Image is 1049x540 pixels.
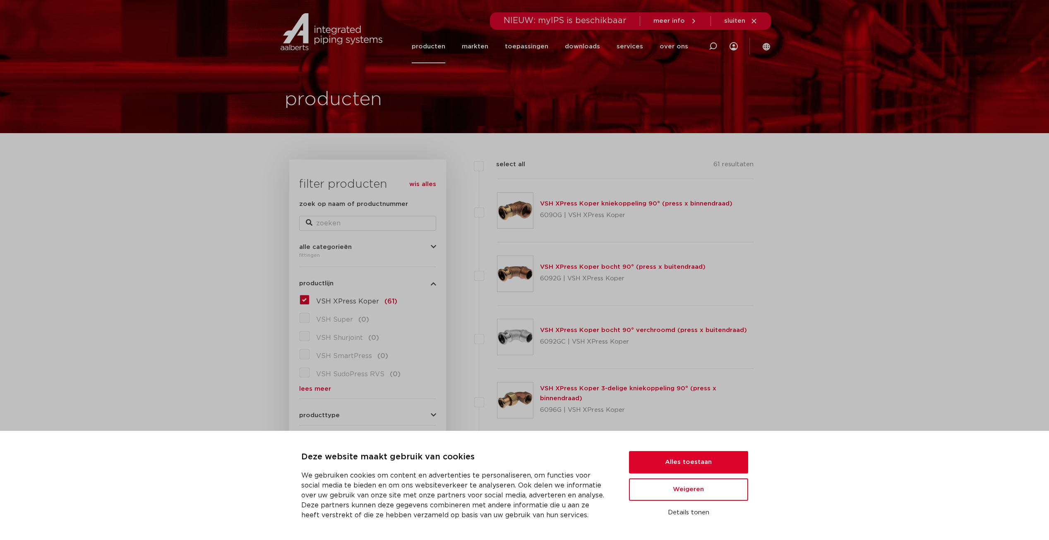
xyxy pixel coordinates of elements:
[484,160,525,170] label: select all
[390,371,401,378] span: (0)
[724,17,758,25] a: sluiten
[497,256,533,292] img: Thumbnail for VSH XPress Koper bocht 90° (press x buitendraad)
[540,201,732,207] a: VSH XPress Koper kniekoppeling 90° (press x binnendraad)
[299,216,436,231] input: zoeken
[713,160,754,172] p: 61 resultaten
[409,179,436,189] a: wis alles
[285,86,382,113] h1: producten
[629,478,748,501] button: Weigeren
[301,471,609,520] p: We gebruiken cookies om content en advertenties te personaliseren, om functies voor social media ...
[316,371,384,378] span: VSH SudoPress RVS
[299,244,436,250] button: alle categorieën
[358,316,369,323] span: (0)
[540,264,706,270] a: VSH XPress Koper bocht 90° (press x buitendraad)
[497,319,533,355] img: Thumbnail for VSH XPress Koper bocht 90° verchroomd (press x buitendraad)
[316,298,379,305] span: VSH XPress Koper
[540,385,716,401] a: VSH XPress Koper 3-delige kniekoppeling 90° (press x binnendraad)
[653,17,697,25] a: meer info
[730,30,738,63] div: my IPS
[540,335,747,349] p: 6092GC | VSH XPress Koper
[497,193,533,228] img: Thumbnail for VSH XPress Koper kniekoppeling 90° (press x binnendraad)
[565,30,600,63] a: downloads
[629,506,748,520] button: Details tonen
[412,30,688,63] nav: Menu
[617,30,643,63] a: services
[316,316,353,323] span: VSH Super
[316,353,372,359] span: VSH SmartPress
[540,327,747,333] a: VSH XPress Koper bocht 90° verchroomd (press x buitendraad)
[299,199,408,209] label: zoek op naam of productnummer
[316,335,363,341] span: VSH Shurjoint
[540,209,732,222] p: 6090G | VSH XPress Koper
[653,18,685,24] span: meer info
[368,335,379,341] span: (0)
[299,412,436,418] button: producttype
[412,30,445,63] a: producten
[505,30,548,63] a: toepassingen
[299,412,340,418] span: producttype
[629,451,748,473] button: Alles toestaan
[301,451,609,464] p: Deze website maakt gebruik van cookies
[384,298,397,305] span: (61)
[660,30,688,63] a: over ons
[540,404,754,417] p: 6096G | VSH XPress Koper
[724,18,745,24] span: sluiten
[377,353,388,359] span: (0)
[504,17,627,25] span: NIEUW: myIPS is beschikbaar
[299,280,334,287] span: productlijn
[462,30,488,63] a: markten
[497,382,533,418] img: Thumbnail for VSH XPress Koper 3-delige kniekoppeling 90° (press x binnendraad)
[299,176,436,193] h3: filter producten
[540,272,706,285] p: 6092G | VSH XPress Koper
[299,244,352,250] span: alle categorieën
[299,386,436,392] a: lees meer
[299,250,436,260] div: fittingen
[299,280,436,287] button: productlijn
